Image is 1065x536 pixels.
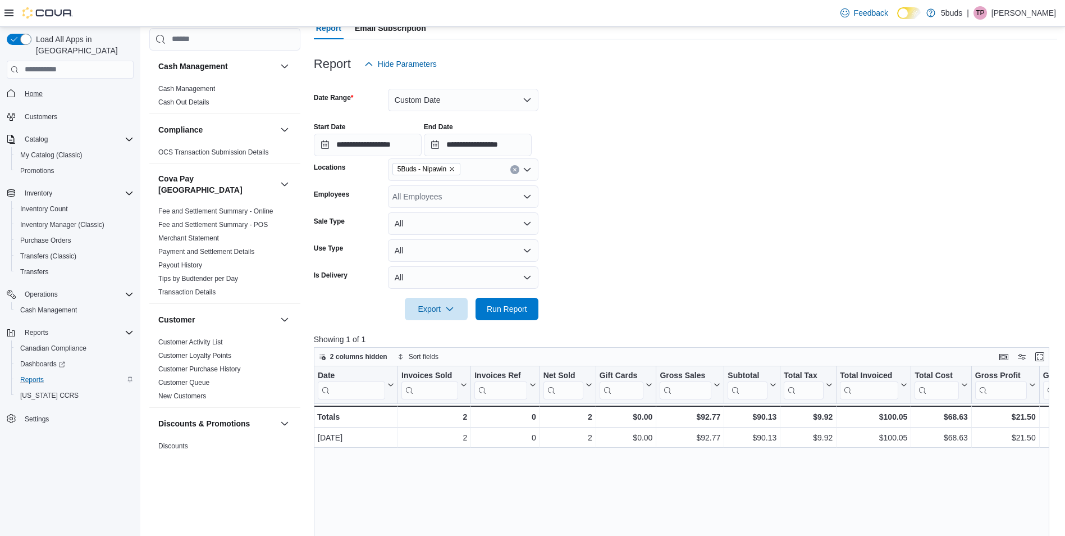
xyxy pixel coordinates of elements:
[543,431,592,444] div: 2
[158,365,241,373] a: Customer Purchase History
[158,314,195,325] h3: Customer
[474,370,536,399] button: Invoices Ref
[897,19,898,20] span: Dark Mode
[149,205,300,303] div: Cova Pay [GEOGRAPHIC_DATA]
[599,370,643,381] div: Gift Cards
[314,350,392,364] button: 2 columns hidden
[314,217,345,226] label: Sale Type
[11,264,138,280] button: Transfers
[158,98,209,106] a: Cash Out Details
[728,370,767,399] div: Subtotal
[314,93,354,102] label: Date Range
[543,370,583,399] div: Net Sold
[401,370,467,399] button: Invoices Sold
[784,370,824,381] div: Total Tax
[474,370,527,381] div: Invoices Ref
[158,234,219,242] a: Merchant Statement
[973,6,987,20] div: Taylor Perrin
[11,388,138,403] button: [US_STATE] CCRS
[149,82,300,113] div: Cash Management
[16,342,134,355] span: Canadian Compliance
[158,98,209,107] span: Cash Out Details
[20,344,86,353] span: Canadian Compliance
[31,34,134,56] span: Load All Apps in [GEOGRAPHIC_DATA]
[1015,350,1029,364] button: Display options
[11,201,138,217] button: Inventory Count
[20,110,134,124] span: Customers
[975,410,1036,424] div: $21.50
[487,303,527,315] span: Run Report
[360,53,441,75] button: Hide Parameters
[314,57,351,71] h3: Report
[784,370,833,399] button: Total Tax
[158,261,202,269] a: Payout History
[424,122,453,131] label: End Date
[16,265,134,279] span: Transfers
[991,6,1056,20] p: [PERSON_NAME]
[20,326,53,339] button: Reports
[600,431,653,444] div: $0.00
[11,302,138,318] button: Cash Management
[975,431,1036,444] div: $21.50
[11,217,138,233] button: Inventory Manager (Classic)
[355,17,426,39] span: Email Subscription
[158,275,238,283] a: Tips by Budtender per Day
[318,370,385,381] div: Date
[20,87,47,101] a: Home
[840,431,907,444] div: $100.05
[20,133,134,146] span: Catalog
[158,207,273,215] a: Fee and Settlement Summary - Online
[474,431,536,444] div: 0
[543,370,592,399] button: Net Sold
[25,415,49,424] span: Settings
[728,370,776,399] button: Subtotal
[660,370,711,399] div: Gross Sales
[158,365,241,374] span: Customer Purchase History
[510,165,519,174] button: Clear input
[728,410,776,424] div: $90.13
[16,342,91,355] a: Canadian Compliance
[20,220,104,229] span: Inventory Manager (Classic)
[401,370,458,399] div: Invoices Sold
[20,288,134,301] span: Operations
[476,298,538,320] button: Run Report
[314,122,346,131] label: Start Date
[16,218,134,231] span: Inventory Manager (Classic)
[20,411,134,425] span: Settings
[16,265,53,279] a: Transfers
[2,108,138,125] button: Customers
[158,85,215,93] a: Cash Management
[836,2,893,24] a: Feedback
[393,350,443,364] button: Sort fields
[915,370,958,399] div: Total Cost
[314,134,422,156] input: Press the down key to open a popover containing a calendar.
[599,370,643,399] div: Gift Card Sales
[728,431,776,444] div: $90.13
[158,148,269,156] a: OCS Transaction Submission Details
[16,389,83,402] a: [US_STATE] CCRS
[599,370,652,399] button: Gift Cards
[474,410,536,424] div: 0
[25,189,52,198] span: Inventory
[392,163,460,175] span: 5Buds - Nipawin
[16,164,134,178] span: Promotions
[543,410,592,424] div: 2
[278,123,291,137] button: Compliance
[840,370,907,399] button: Total Invoiced
[20,288,62,301] button: Operations
[2,325,138,340] button: Reports
[20,87,134,101] span: Home
[318,370,394,399] button: Date
[20,205,68,214] span: Inventory Count
[388,89,538,111] button: Custom Date
[158,148,269,157] span: OCS Transaction Submission Details
[20,391,79,400] span: [US_STATE] CCRS
[158,221,268,229] a: Fee and Settlement Summary - POS
[158,220,268,229] span: Fee and Settlement Summary - POS
[158,274,238,283] span: Tips by Budtender per Day
[915,431,967,444] div: $68.63
[314,190,349,199] label: Employees
[11,356,138,372] a: Dashboards
[158,234,219,243] span: Merchant Statement
[2,131,138,147] button: Catalog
